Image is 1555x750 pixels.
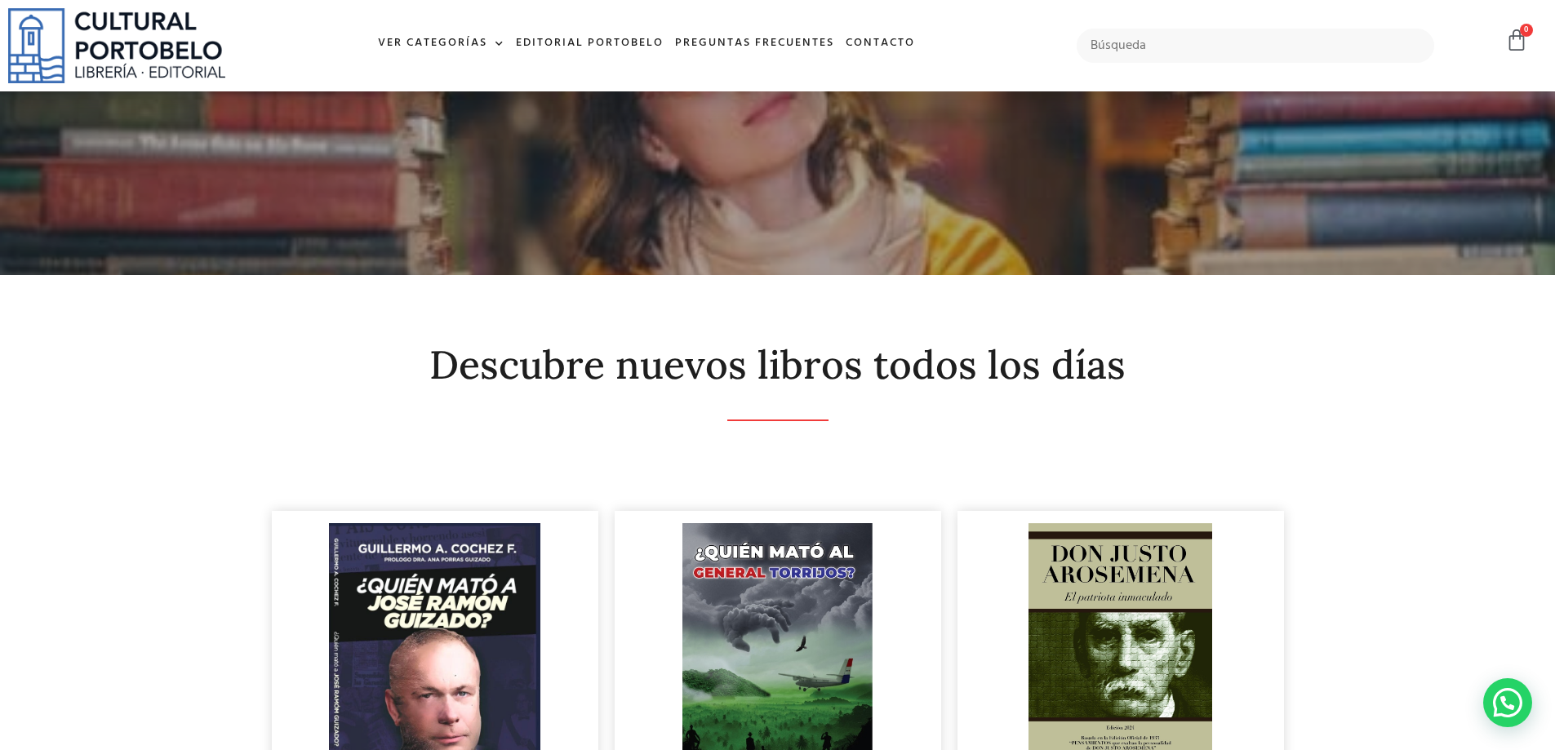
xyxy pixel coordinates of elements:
a: Preguntas frecuentes [669,26,840,61]
a: Ver Categorías [372,26,510,61]
input: Búsqueda [1077,29,1435,63]
a: 0 [1505,29,1528,52]
a: Contacto [840,26,921,61]
a: Editorial Portobelo [510,26,669,61]
span: 0 [1520,24,1533,37]
h2: Descubre nuevos libros todos los días [272,344,1284,387]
